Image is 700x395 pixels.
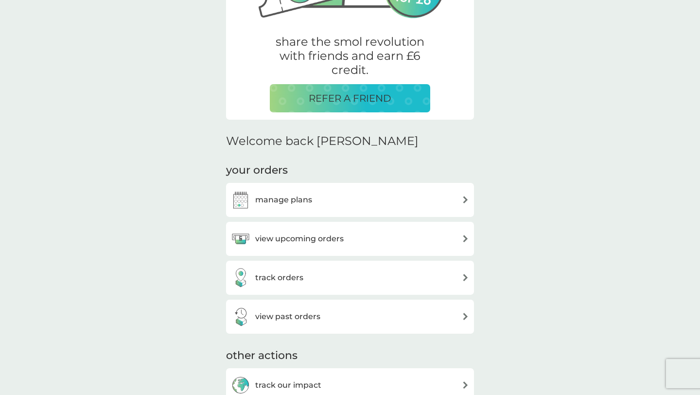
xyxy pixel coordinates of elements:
[270,84,430,112] button: REFER A FRIEND
[255,233,344,245] h3: view upcoming orders
[462,381,469,389] img: arrow right
[255,379,321,392] h3: track our impact
[255,194,312,206] h3: manage plans
[462,274,469,281] img: arrow right
[226,163,288,178] h3: your orders
[255,271,303,284] h3: track orders
[309,90,391,106] p: REFER A FRIEND
[226,134,419,148] h2: Welcome back [PERSON_NAME]
[270,35,430,77] p: share the smol revolution with friends and earn £6 credit.
[255,310,320,323] h3: view past orders
[226,348,297,363] h3: other actions
[462,196,469,203] img: arrow right
[462,235,469,242] img: arrow right
[462,313,469,320] img: arrow right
